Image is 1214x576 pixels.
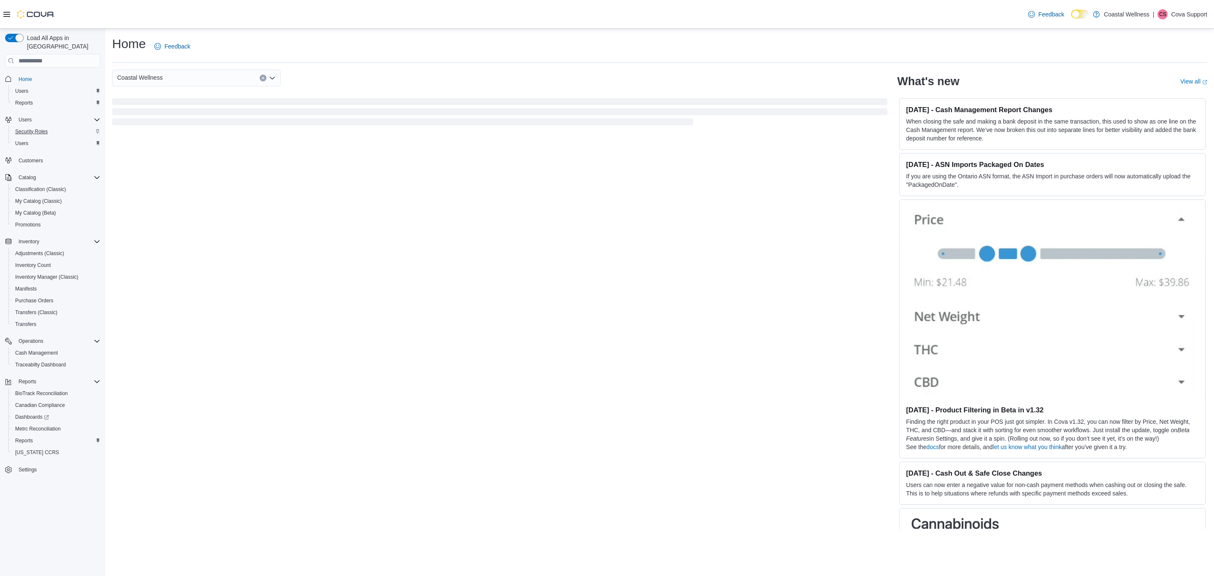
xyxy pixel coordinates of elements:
button: Canadian Compliance [8,399,104,411]
a: [US_STATE] CCRS [12,447,62,458]
button: Operations [15,336,47,346]
span: Manifests [12,284,100,294]
span: Users [12,138,100,148]
button: My Catalog (Beta) [8,207,104,219]
em: Beta Features [906,427,1190,442]
span: Security Roles [15,128,48,135]
span: Feedback [164,42,190,51]
span: Inventory Manager (Classic) [12,272,100,282]
span: Reports [12,436,100,446]
h2: What's new [897,75,959,88]
span: Transfers [15,321,36,328]
a: Feedback [151,38,193,55]
button: Cash Management [8,347,104,359]
a: My Catalog (Classic) [12,196,65,206]
img: Cova [17,10,55,19]
a: let us know what you think [993,444,1061,450]
h3: [DATE] - ASN Imports Packaged On Dates [906,160,1198,169]
button: Adjustments (Classic) [8,248,104,259]
button: BioTrack Reconciliation [8,388,104,399]
span: Inventory Count [15,262,51,269]
button: Home [2,73,104,85]
h3: [DATE] - Cash Management Report Changes [906,105,1198,114]
span: My Catalog (Classic) [12,196,100,206]
svg: External link [1202,80,1207,85]
button: Metrc Reconciliation [8,423,104,435]
span: Catalog [19,174,36,181]
span: Inventory [15,237,100,247]
a: Purchase Orders [12,296,57,306]
span: Traceabilty Dashboard [12,360,100,370]
button: Security Roles [8,126,104,137]
a: Feedback [1025,6,1067,23]
a: Customers [15,156,46,166]
span: Home [19,76,32,83]
button: Inventory Count [8,259,104,271]
a: Dashboards [8,411,104,423]
span: Metrc Reconciliation [12,424,100,434]
a: My Catalog (Beta) [12,208,59,218]
span: BioTrack Reconciliation [12,388,100,398]
button: Transfers (Classic) [8,307,104,318]
span: Purchase Orders [15,297,54,304]
span: Reports [19,378,36,385]
a: Cash Management [12,348,61,358]
button: Manifests [8,283,104,295]
span: Reports [12,98,100,108]
button: Users [15,115,35,125]
span: Inventory Manager (Classic) [15,274,78,280]
span: Classification (Classic) [12,184,100,194]
button: Purchase Orders [8,295,104,307]
span: Home [15,73,100,84]
a: docs [927,444,939,450]
span: Reports [15,437,33,444]
button: Settings [2,463,104,476]
button: Users [8,137,104,149]
span: Traceabilty Dashboard [15,361,66,368]
button: Reports [8,97,104,109]
a: Home [15,74,35,84]
span: Adjustments (Classic) [15,250,64,257]
span: Washington CCRS [12,447,100,458]
button: Transfers [8,318,104,330]
span: Loading [112,100,887,127]
button: Clear input [260,75,266,81]
h1: Home [112,35,146,52]
button: Users [8,85,104,97]
span: Dashboards [12,412,100,422]
a: Metrc Reconciliation [12,424,64,434]
span: Transfers [12,319,100,329]
span: Dashboards [15,414,49,420]
button: Inventory [2,236,104,248]
span: [US_STATE] CCRS [15,449,59,456]
button: Open list of options [269,75,276,81]
a: Inventory Manager (Classic) [12,272,82,282]
button: Users [2,114,104,126]
span: My Catalog (Beta) [15,210,56,216]
a: Adjustments (Classic) [12,248,67,258]
span: Adjustments (Classic) [12,248,100,258]
span: Security Roles [12,127,100,137]
span: Promotions [15,221,41,228]
a: Reports [12,436,36,446]
span: Users [15,140,28,147]
button: Classification (Classic) [8,183,104,195]
button: Operations [2,335,104,347]
button: Reports [2,376,104,388]
div: Cova Support [1158,9,1168,19]
button: Traceabilty Dashboard [8,359,104,371]
a: Inventory Count [12,260,54,270]
button: Inventory Manager (Classic) [8,271,104,283]
span: Manifests [15,285,37,292]
span: Operations [15,336,100,346]
nav: Complex example [5,69,100,498]
button: My Catalog (Classic) [8,195,104,207]
button: Promotions [8,219,104,231]
span: Feedback [1038,10,1064,19]
p: When closing the safe and making a bank deposit in the same transaction, this used to show as one... [906,117,1198,143]
a: Canadian Compliance [12,400,68,410]
a: Settings [15,465,40,475]
span: CS [1159,9,1166,19]
a: Security Roles [12,127,51,137]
